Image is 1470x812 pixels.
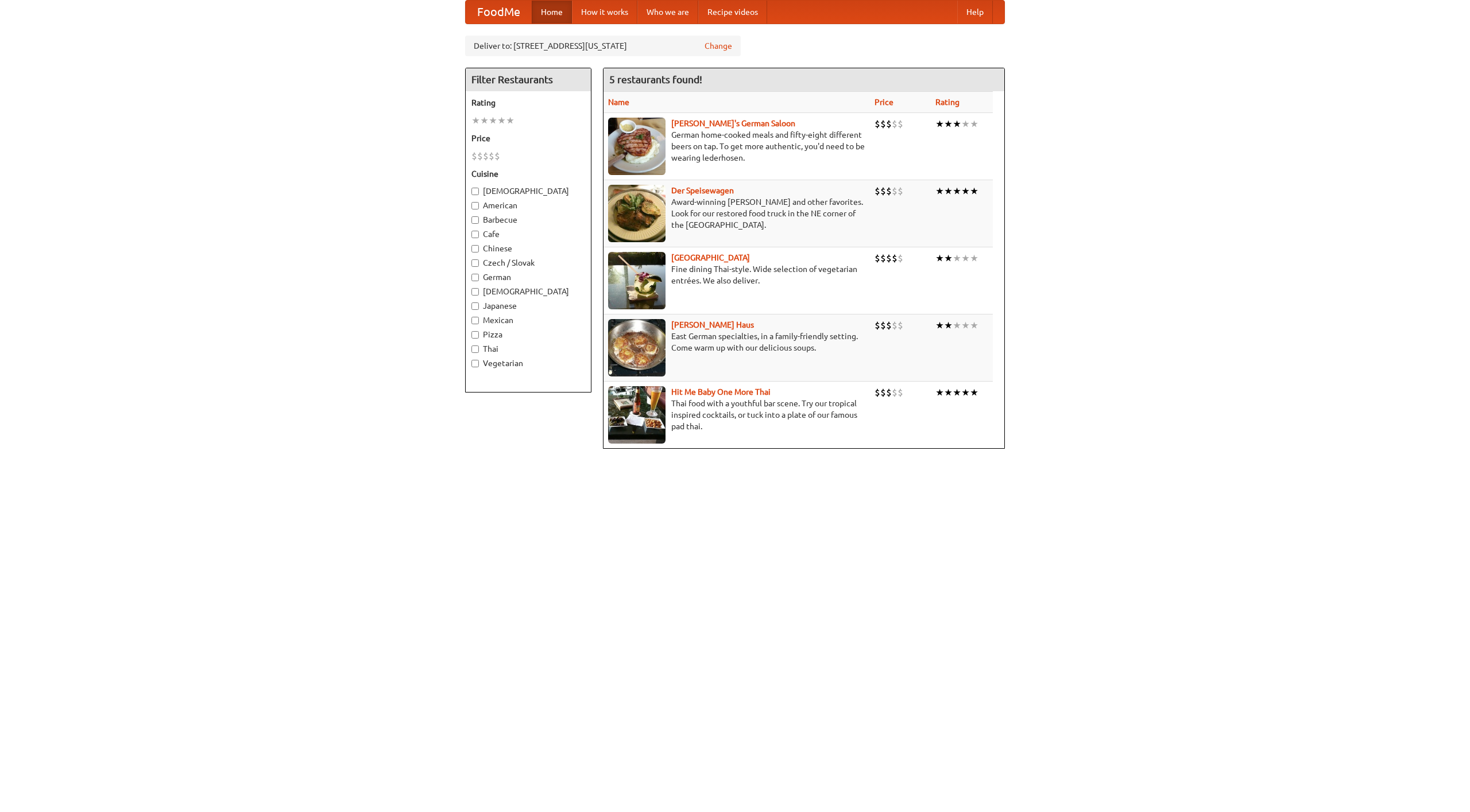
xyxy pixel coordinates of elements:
li: ★ [935,118,944,130]
li: ★ [970,386,978,399]
label: Thai [471,343,585,355]
li: $ [892,185,898,197]
li: ★ [944,252,953,265]
input: [DEMOGRAPHIC_DATA] [471,288,479,296]
a: Rating [935,98,960,107]
p: Thai food with a youthful bar scene. Try our tropical inspired cocktails, or tuck into a plate of... [608,398,865,432]
input: [DEMOGRAPHIC_DATA] [471,188,479,195]
input: American [471,202,479,209]
li: ★ [953,118,961,130]
p: Award-winning [PERSON_NAME] and other favorites. Look for our restored food truck in the NE corne... [608,196,865,231]
li: $ [880,319,886,332]
input: Czech / Slovak [471,259,479,267]
li: ★ [961,386,970,399]
li: $ [483,150,489,162]
li: $ [898,118,903,130]
li: $ [898,319,903,332]
li: $ [477,150,483,162]
h5: Rating [471,97,585,108]
label: Chinese [471,243,585,254]
li: $ [880,185,886,197]
a: Who we are [637,1,698,24]
a: Change [705,40,732,52]
li: $ [898,386,903,399]
a: Hit Me Baby One More Thai [671,387,771,397]
li: $ [875,386,880,399]
li: $ [886,386,892,399]
li: ★ [935,252,944,265]
label: Cafe [471,228,585,240]
a: [PERSON_NAME]'s German Saloon [671,119,795,128]
li: ★ [944,185,953,197]
input: Mexican [471,317,479,324]
label: Japanese [471,300,585,312]
li: $ [892,118,898,130]
p: East German specialties, in a family-friendly setting. Come warm up with our delicious soups. [608,331,865,353]
input: Thai [471,345,479,353]
label: Czech / Slovak [471,257,585,269]
img: speisewagen.jpg [608,185,666,242]
img: babythai.jpg [608,386,666,444]
li: $ [892,319,898,332]
img: satay.jpg [608,252,666,309]
li: ★ [970,185,978,197]
img: esthers.jpg [608,118,666,175]
li: ★ [471,114,480,127]
label: Mexican [471,314,585,326]
li: ★ [970,118,978,130]
li: $ [892,252,898,265]
li: ★ [953,252,961,265]
li: ★ [944,319,953,332]
input: Barbecue [471,216,479,224]
a: [GEOGRAPHIC_DATA] [671,253,750,262]
li: $ [494,150,500,162]
li: $ [898,252,903,265]
li: $ [489,150,494,162]
li: ★ [961,252,970,265]
a: Name [608,98,629,107]
li: ★ [970,252,978,265]
input: Vegetarian [471,360,479,367]
p: Fine dining Thai-style. Wide selection of vegetarian entrées. We also deliver. [608,263,865,286]
li: ★ [944,386,953,399]
label: German [471,271,585,283]
li: ★ [970,319,978,332]
h5: Cuisine [471,168,585,180]
a: [PERSON_NAME] Haus [671,320,754,329]
a: FoodMe [466,1,532,24]
input: Cafe [471,231,479,238]
h4: Filter Restaurants [466,68,591,91]
li: ★ [953,185,961,197]
input: Japanese [471,302,479,310]
a: Home [532,1,572,24]
li: ★ [480,114,489,127]
li: $ [875,319,880,332]
label: Barbecue [471,214,585,226]
input: German [471,274,479,281]
label: Vegetarian [471,358,585,369]
li: $ [875,118,880,130]
li: $ [886,252,892,265]
h5: Price [471,133,585,144]
li: $ [886,185,892,197]
img: kohlhaus.jpg [608,319,666,376]
label: American [471,200,585,211]
li: ★ [506,114,514,127]
label: [DEMOGRAPHIC_DATA] [471,286,585,297]
a: How it works [572,1,637,24]
li: $ [892,386,898,399]
li: ★ [935,386,944,399]
a: Der Speisewagen [671,186,734,195]
li: $ [471,150,477,162]
li: ★ [489,114,497,127]
li: ★ [953,319,961,332]
input: Pizza [471,331,479,339]
ng-pluralize: 5 restaurants found! [609,74,702,85]
li: $ [875,252,880,265]
label: Pizza [471,329,585,340]
li: ★ [953,386,961,399]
